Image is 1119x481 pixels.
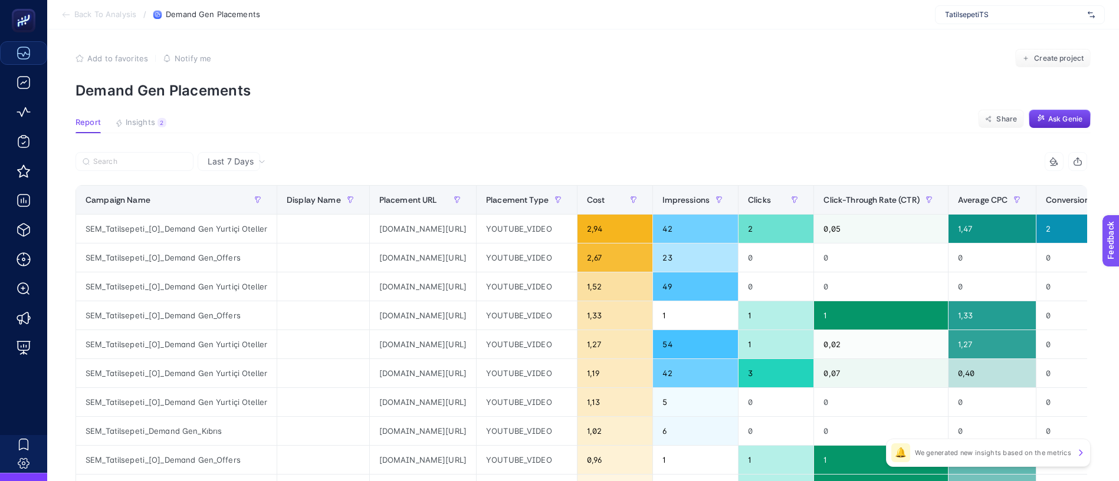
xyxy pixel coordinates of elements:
div: YOUTUBE_VIDEO [477,330,577,358]
div: [DOMAIN_NAME][URL] [370,359,476,387]
div: 49 [653,272,738,301]
div: 0 [814,388,947,416]
div: 0 [739,417,813,445]
div: SEM_Tatilsepeti_[O]_Demand Gen Yurtiçi Oteller [76,272,277,301]
div: SEM_Tatilsepeti_[O]_Demand Gen Yurtiçi Oteller [76,388,277,416]
span: Feedback [7,4,45,13]
button: Ask Genie [1029,110,1091,129]
div: 0 [739,272,813,301]
div: 1 [739,301,813,330]
span: Clicks [748,195,771,205]
div: 2 [157,118,166,127]
span: Report [76,118,101,127]
span: Notify me [175,54,211,63]
div: YOUTUBE_VIDEO [477,417,577,445]
div: 6 [653,417,738,445]
div: YOUTUBE_VIDEO [477,446,577,474]
div: 42 [653,215,738,243]
span: Average CPC [958,195,1008,205]
span: Display Name [287,195,341,205]
div: 3 [739,359,813,387]
div: YOUTUBE_VIDEO [477,359,577,387]
button: Add to favorites [76,54,148,63]
span: Placement Type [486,195,549,205]
div: 0 [739,388,813,416]
div: SEM_Tatilsepeti_[O]_Demand Gen Yurtiçi Oteller [76,215,277,243]
div: 1 [739,446,813,474]
span: Conversions [1046,195,1094,205]
div: 0 [739,243,813,272]
div: [DOMAIN_NAME][URL] [370,330,476,358]
div: 1,27 [949,330,1036,358]
div: [DOMAIN_NAME][URL] [370,243,476,272]
img: svg%3e [1088,9,1095,21]
span: Last 7 Days [208,156,254,167]
div: 1 [653,301,738,330]
div: SEM_Tatilsepeti_[O]_Demand Gen Yurtiçi Oteller [76,359,277,387]
span: Add to favorites [87,54,148,63]
span: Ask Genie [1048,114,1082,124]
div: 🔔 [891,443,910,462]
div: 23 [653,243,738,272]
span: Share [996,114,1017,124]
div: 5 [653,388,738,416]
div: YOUTUBE_VIDEO [477,215,577,243]
div: YOUTUBE_VIDEO [477,243,577,272]
span: Campaign Name [86,195,150,205]
div: SEM_Tatilsepeti_[O]_Demand Gen_Offers [76,243,277,272]
div: 0 [949,417,1036,445]
div: 1 [653,446,738,474]
div: 0 [814,243,947,272]
div: YOUTUBE_VIDEO [477,272,577,301]
div: [DOMAIN_NAME][URL] [370,417,476,445]
div: 0,40 [949,359,1036,387]
div: 1,33 [577,301,652,330]
div: 42 [653,359,738,387]
div: SEM_Tatilsepeti_[O]_Demand Gen Yurtiçi Oteller [76,330,277,358]
div: 0 [814,417,947,445]
div: 0,96 [577,446,652,474]
span: / [143,9,146,19]
div: 1,13 [577,388,652,416]
button: Notify me [163,54,211,63]
div: 2 [739,215,813,243]
span: Impressions [662,195,710,205]
span: Placement URL [379,195,437,205]
div: 0 [949,388,1036,416]
div: SEM_Tatilsepeti_Demand Gen_Kıbrıs [76,417,277,445]
div: 2,94 [577,215,652,243]
div: 1,19 [577,359,652,387]
div: [DOMAIN_NAME][URL] [370,301,476,330]
span: Cost [587,195,605,205]
div: 0,07 [814,359,947,387]
span: Insights [126,118,155,127]
div: [DOMAIN_NAME][URL] [370,272,476,301]
div: 54 [653,330,738,358]
span: Back To Analysis [74,10,136,19]
div: 1,33 [949,301,1036,330]
div: 1 [814,446,947,474]
div: 1 [739,330,813,358]
div: 1,47 [949,215,1036,243]
div: 0,05 [814,215,947,243]
button: Share [978,110,1024,129]
div: [DOMAIN_NAME][URL] [370,446,476,474]
input: Search [93,157,186,166]
div: 1,02 [577,417,652,445]
div: YOUTUBE_VIDEO [477,388,577,416]
div: SEM_Tatilsepeti_[O]_Demand Gen_Offers [76,446,277,474]
div: 1,52 [577,272,652,301]
div: 0 [949,272,1036,301]
div: 0 [949,243,1036,272]
span: Demand Gen Placements [166,10,260,19]
div: SEM_Tatilsepeti_[O]_Demand Gen_Offers [76,301,277,330]
div: [DOMAIN_NAME][URL] [370,215,476,243]
p: We generated new insights based on the metrics [915,448,1071,457]
span: Click-Through Rate (CTR) [823,195,919,205]
span: Create project [1034,54,1084,63]
p: Demand Gen Placements [76,82,1091,99]
div: 2,67 [577,243,652,272]
span: TatilsepetiTS [945,10,1083,19]
div: [DOMAIN_NAME][URL] [370,388,476,416]
div: 0,02 [814,330,947,358]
